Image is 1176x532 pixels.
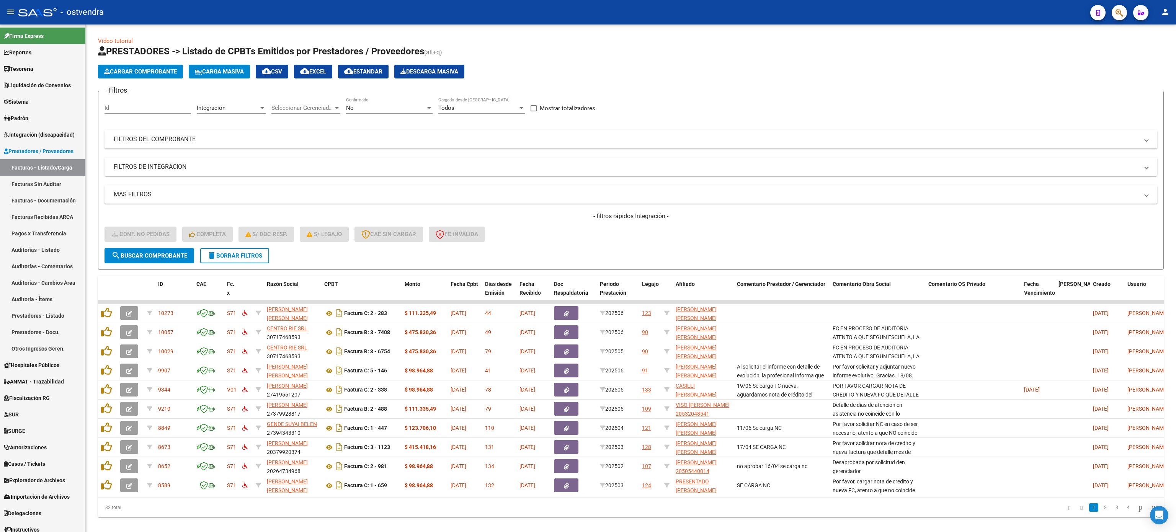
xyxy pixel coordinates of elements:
[833,281,891,287] span: Comentario Obra Social
[324,281,338,287] span: CPBT
[405,444,436,450] strong: $ 415.418,16
[642,281,659,287] span: Legajo
[158,387,170,393] span: 9344
[267,344,307,351] span: CENTRO RIE SRL
[676,306,717,330] span: [PERSON_NAME] [PERSON_NAME] 20541853015
[267,383,308,389] span: [PERSON_NAME]
[485,425,494,431] span: 110
[196,281,206,287] span: CAE
[267,324,318,340] div: 30717468593
[4,147,73,155] span: Prestadores / Proveedores
[485,406,491,412] span: 79
[334,403,344,415] i: Descargar documento
[642,309,651,318] div: 123
[114,163,1139,171] mat-panel-title: FILTROS DE INTEGRACION
[344,349,390,355] strong: Factura B: 3 - 6754
[189,65,250,78] button: Carga Masiva
[195,68,244,75] span: Carga Masiva
[158,406,170,412] span: 9210
[105,212,1157,220] h4: - filtros rápidos Integración -
[540,104,595,113] span: Mostrar totalizadores
[833,344,920,385] span: FC EN PROCESO DE AUDITORIA ATENTO A QUE SEGUN ESCUELA, LA MI ASISTE 6 HS SEMANALES UNICAMENTE (MA...
[451,348,466,354] span: [DATE]
[642,443,651,452] div: 128
[830,276,925,310] datatable-header-cell: Comentario Obra Social
[737,383,812,406] span: 19/06 Se cargo FC nueva, aguardamos nota de crédito del prestador.
[334,460,344,472] i: Descargar documento
[1161,7,1170,16] mat-icon: person
[4,460,45,468] span: Casos / Tickets
[155,276,193,310] datatable-header-cell: ID
[227,482,236,488] span: S71
[485,310,491,316] span: 44
[4,48,31,57] span: Reportes
[334,422,344,434] i: Descargar documento
[600,310,624,316] span: 202506
[60,4,104,21] span: - ostvendra
[6,7,15,16] mat-icon: menu
[600,281,626,296] span: Período Prestación
[361,231,416,238] span: CAE SIN CARGAR
[519,281,541,296] span: Fecha Recibido
[1127,367,1168,374] span: [PERSON_NAME]
[451,310,466,316] span: [DATE]
[676,344,717,368] span: [PERSON_NAME] [PERSON_NAME] 27579281915
[267,364,308,379] span: [PERSON_NAME] [PERSON_NAME]
[448,276,482,310] datatable-header-cell: Fecha Cpbt
[1127,463,1168,469] span: [PERSON_NAME]
[158,310,173,316] span: 10273
[4,427,25,435] span: SURGE
[267,382,318,398] div: 27419551207
[227,348,236,354] span: S71
[4,476,65,485] span: Explorador de Archivos
[1093,425,1109,431] span: [DATE]
[227,281,234,296] span: Fc. x
[1088,501,1099,514] li: page 1
[4,32,44,40] span: Firma Express
[105,85,131,96] h3: Filtros
[197,104,225,111] span: Integración
[485,444,494,450] span: 131
[405,367,433,374] strong: $ 98.964,88
[676,459,717,474] span: [PERSON_NAME] 20505440014
[344,406,387,412] strong: Factura B: 2 - 488
[158,281,163,287] span: ID
[158,329,173,335] span: 10057
[600,348,624,354] span: 202505
[516,276,551,310] datatable-header-cell: Fecha Recibido
[1127,387,1168,393] span: [PERSON_NAME]
[267,478,308,493] span: [PERSON_NAME] [PERSON_NAME]
[354,227,423,242] button: CAE SIN CARGAR
[451,425,466,431] span: [DATE]
[676,364,717,387] span: [PERSON_NAME] [PERSON_NAME] 20570754433
[676,383,717,406] span: CASILLI [PERSON_NAME] 20583630164
[833,364,916,396] span: Por favor solicitar y adjuntar nuevo informe evolutivo. Gracias. 18/08. Por favor que envie la rt...
[400,68,458,75] span: Descarga Masiva
[98,38,133,44] a: Video tutorial
[227,425,236,431] span: S71
[394,65,464,78] app-download-masive: Descarga masiva de comprobantes (adjuntos)
[300,68,326,75] span: EXCEL
[267,305,318,321] div: 27308937696
[200,248,269,263] button: Borrar Filtros
[321,276,402,310] datatable-header-cell: CPBT
[519,310,535,316] span: [DATE]
[1111,501,1122,514] li: page 3
[346,104,354,111] span: No
[1127,406,1168,412] span: [PERSON_NAME]
[227,329,236,335] span: S71
[1064,503,1074,512] a: go to first page
[1101,503,1110,512] a: 2
[519,387,535,393] span: [DATE]
[600,425,624,431] span: 202504
[438,104,454,111] span: Todos
[4,394,50,402] span: Fiscalización RG
[485,367,491,374] span: 41
[673,276,734,310] datatable-header-cell: Afiliado
[98,46,424,57] span: PRESTADORES -> Listado de CPBTs Emitidos por Prestadores / Proveedores
[600,387,624,393] span: 202505
[158,367,170,374] span: 9907
[267,458,318,474] div: 20264734968
[1058,281,1100,287] span: [PERSON_NAME]
[600,482,624,488] span: 202503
